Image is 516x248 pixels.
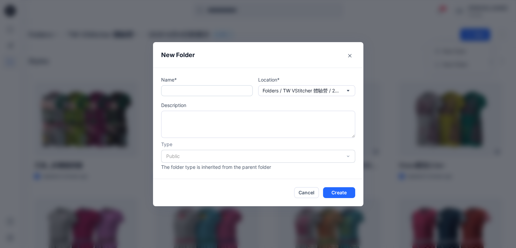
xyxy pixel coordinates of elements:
[153,42,363,68] header: New Folder
[344,50,355,61] button: Close
[161,76,253,83] p: Name*
[258,76,355,83] p: Location*
[161,163,355,171] p: The folder type is inherited from the parent folder
[161,102,355,109] p: Description
[294,187,319,198] button: Cancel
[258,85,355,96] button: Folders / TW VStitcher 體驗營 / 2025 8月4日班展示
[263,87,341,94] p: Folders / TW VStitcher 體驗營 / 2025 8月4日班展示
[323,187,355,198] button: Create
[161,141,355,148] p: Type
